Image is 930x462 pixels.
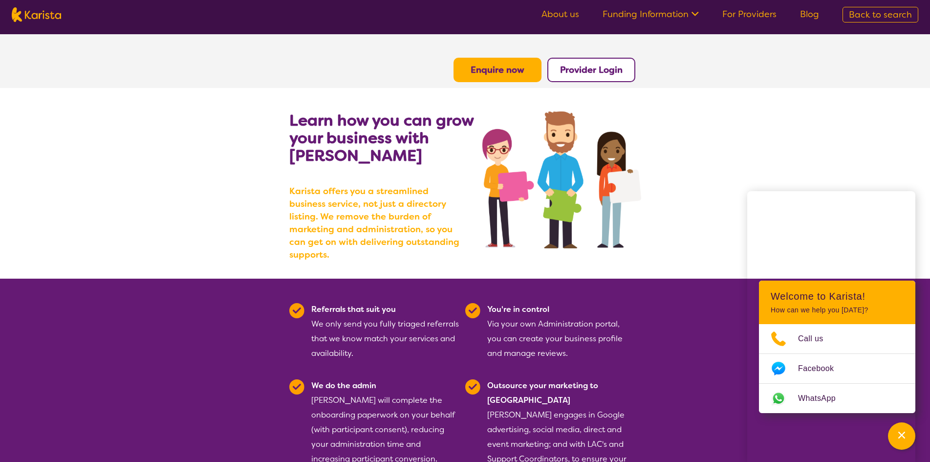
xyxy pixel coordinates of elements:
[487,302,635,361] div: Via your own Administration portal, you can create your business profile and manage reviews.
[560,64,623,76] a: Provider Login
[541,8,579,20] a: About us
[289,110,474,166] b: Learn how you can grow your business with [PERSON_NAME]
[289,379,304,395] img: Tick
[547,58,635,82] button: Provider Login
[482,111,641,248] img: grow your business with Karista
[465,303,480,318] img: Tick
[843,7,918,22] a: Back to search
[603,8,699,20] a: Funding Information
[289,303,304,318] img: Tick
[311,304,396,314] b: Referrals that suit you
[487,304,549,314] b: You're in control
[722,8,777,20] a: For Providers
[747,191,915,462] iframe: Chat Window
[311,302,459,361] div: We only send you fully triaged referrals that we know match your services and availability.
[12,7,61,22] img: Karista logo
[849,9,912,21] span: Back to search
[471,64,524,76] a: Enquire now
[487,380,598,405] b: Outsource your marketing to [GEOGRAPHIC_DATA]
[289,185,465,261] b: Karista offers you a streamlined business service, not just a directory listing. We remove the bu...
[311,380,376,391] b: We do the admin
[800,8,819,20] a: Blog
[454,58,541,82] button: Enquire now
[465,379,480,395] img: Tick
